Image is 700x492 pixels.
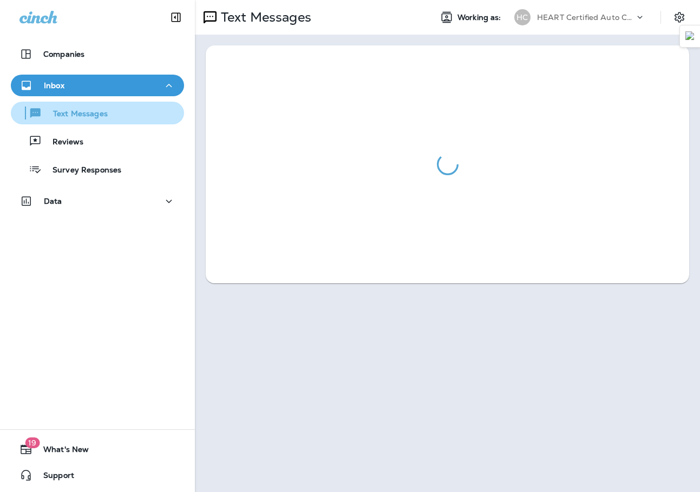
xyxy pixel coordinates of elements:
button: Reviews [11,130,184,152]
p: Companies [43,50,84,58]
button: 19What's New [11,438,184,460]
button: Text Messages [11,102,184,124]
img: Detect Auto [685,31,695,41]
p: Data [44,197,62,205]
span: Working as: [457,13,503,22]
p: Text Messages [217,9,311,25]
p: Reviews [42,137,83,148]
button: Settings [670,8,689,27]
button: Data [11,190,184,212]
p: Inbox [44,81,64,90]
button: Companies [11,43,184,65]
span: 19 [25,437,40,448]
p: HEART Certified Auto Care [537,13,634,22]
span: What's New [32,445,89,458]
button: Survey Responses [11,158,184,181]
button: Support [11,464,184,486]
span: Support [32,471,74,484]
div: HC [514,9,531,25]
button: Inbox [11,75,184,96]
p: Text Messages [42,109,108,119]
button: Collapse Sidebar [161,6,191,28]
p: Survey Responses [42,165,121,176]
